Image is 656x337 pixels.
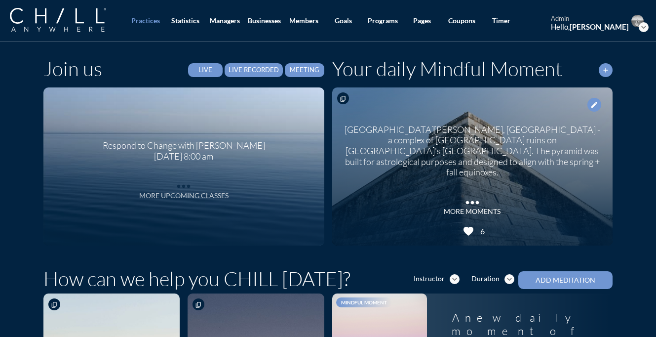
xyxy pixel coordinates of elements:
[285,63,324,77] button: Meeting
[492,17,510,25] div: Timer
[450,274,460,284] i: expand_more
[225,63,283,77] button: Live Recorded
[188,63,223,77] button: Live
[518,271,613,289] button: Add Meditation
[332,57,562,81] h1: Your daily Mindful Moment
[103,133,265,151] div: Respond to Change with [PERSON_NAME]
[414,275,445,283] div: Instructor
[289,66,320,74] div: Meeting
[248,17,281,25] div: Businesses
[139,192,229,200] div: More Upcoming Classes
[340,95,347,102] i: content_copy
[639,22,649,32] i: expand_more
[471,275,500,283] div: Duration
[463,193,482,208] i: more_horiz
[368,17,398,25] div: Programs
[103,151,265,162] div: [DATE] 8:00 am
[289,17,318,25] div: Members
[413,17,431,25] div: Pages
[551,22,629,31] div: Hello,
[463,225,474,237] i: favorite
[43,57,102,81] h1: Join us
[229,66,279,74] div: Live Recorded
[171,17,199,25] div: Statistics
[210,17,240,25] div: Managers
[195,66,215,74] div: Live
[477,226,485,236] div: 6
[536,276,595,285] div: Add Meditation
[10,8,106,32] img: Company Logo
[448,17,475,25] div: Coupons
[602,66,610,74] i: add
[51,301,58,308] i: content_copy
[631,15,644,27] img: Profile icon
[174,176,193,191] i: more_horiz
[551,15,629,23] div: admin
[195,301,202,308] i: content_copy
[570,22,629,31] strong: [PERSON_NAME]
[444,208,501,216] div: MORE MOMENTS
[345,117,601,178] div: [GEOGRAPHIC_DATA][PERSON_NAME], [GEOGRAPHIC_DATA] - a complex of [GEOGRAPHIC_DATA] ruins on [GEOG...
[590,101,598,109] i: edit
[43,267,350,291] h1: How can we help you CHILL [DATE]?
[131,17,160,25] div: Practices
[341,299,387,305] span: Mindful Moment
[335,17,352,25] div: Goals
[10,8,126,33] a: Company Logo
[504,274,514,284] i: expand_more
